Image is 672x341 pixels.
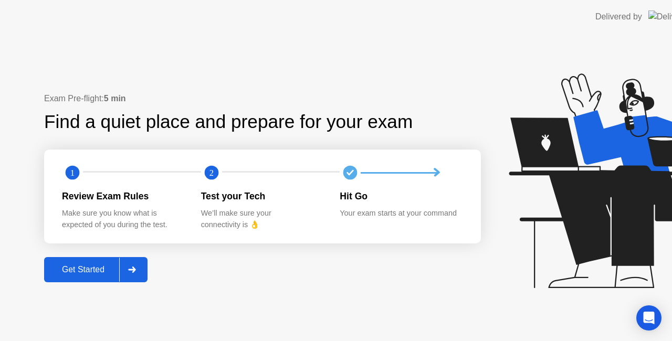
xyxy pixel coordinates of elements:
[201,208,323,230] div: We’ll make sure your connectivity is 👌
[62,208,184,230] div: Make sure you know what is expected of you during the test.
[70,168,75,178] text: 1
[44,108,414,136] div: Find a quiet place and prepare for your exam
[62,189,184,203] div: Review Exam Rules
[104,94,126,103] b: 5 min
[47,265,119,274] div: Get Started
[44,92,481,105] div: Exam Pre-flight:
[340,189,462,203] div: Hit Go
[340,208,462,219] div: Your exam starts at your command
[595,10,642,23] div: Delivered by
[44,257,148,282] button: Get Started
[201,189,323,203] div: Test your Tech
[636,305,661,331] div: Open Intercom Messenger
[209,168,214,178] text: 2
